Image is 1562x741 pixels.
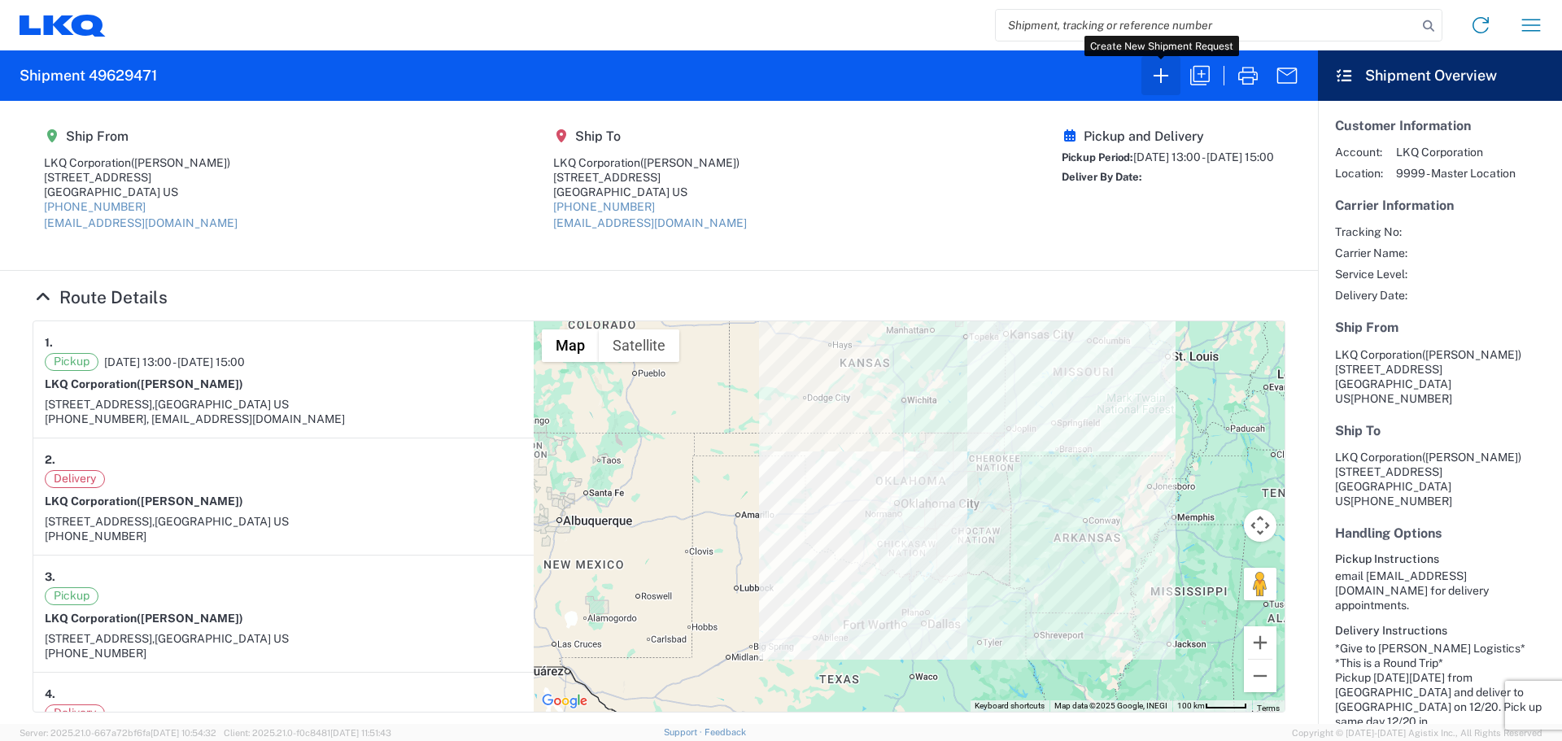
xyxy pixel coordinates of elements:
[1335,320,1545,335] h5: Ship From
[640,156,740,169] span: ([PERSON_NAME])
[1335,624,1545,638] h6: Delivery Instructions
[155,632,289,645] span: [GEOGRAPHIC_DATA] US
[1244,626,1276,659] button: Zoom in
[1257,704,1280,713] a: Terms
[45,450,55,470] strong: 2.
[137,495,243,508] span: ([PERSON_NAME])
[553,129,747,144] h5: Ship To
[1335,450,1545,508] address: [GEOGRAPHIC_DATA] US
[1335,569,1545,612] div: email [EMAIL_ADDRESS][DOMAIN_NAME] for delivery appointments.
[20,66,157,85] h2: Shipment 49629471
[664,727,705,737] a: Support
[131,156,230,169] span: ([PERSON_NAME])
[1062,171,1142,183] span: Deliver By Date:
[1335,166,1383,181] span: Location:
[44,216,238,229] a: [EMAIL_ADDRESS][DOMAIN_NAME]
[1422,348,1521,361] span: ([PERSON_NAME])
[553,185,747,199] div: [GEOGRAPHIC_DATA] US
[1335,525,1545,541] h5: Handling Options
[975,700,1045,712] button: Keyboard shortcuts
[45,567,55,587] strong: 3.
[45,684,55,704] strong: 4.
[1133,150,1274,163] span: [DATE] 13:00 - [DATE] 15:00
[599,329,679,362] button: Show satellite imagery
[330,728,391,738] span: [DATE] 11:51:43
[1292,726,1542,740] span: Copyright © [DATE]-[DATE] Agistix Inc., All Rights Reserved
[1350,392,1452,405] span: [PHONE_NUMBER]
[151,728,216,738] span: [DATE] 10:54:32
[1062,151,1133,163] span: Pickup Period:
[1335,363,1442,376] span: [STREET_ADDRESS]
[1335,224,1407,239] span: Tracking No:
[1335,145,1383,159] span: Account:
[45,333,53,353] strong: 1.
[104,355,245,369] span: [DATE] 13:00 - [DATE] 15:00
[553,200,655,213] a: [PHONE_NUMBER]
[45,515,155,528] span: [STREET_ADDRESS],
[1335,347,1545,406] address: [GEOGRAPHIC_DATA] US
[1335,423,1545,438] h5: Ship To
[1177,701,1205,710] span: 100 km
[137,377,243,390] span: ([PERSON_NAME])
[44,185,238,199] div: [GEOGRAPHIC_DATA] US
[1396,166,1516,181] span: 9999 - Master Location
[1062,129,1274,144] h5: Pickup and Delivery
[1396,145,1516,159] span: LKQ Corporation
[45,495,243,508] strong: LKQ Corporation
[1335,118,1545,133] h5: Customer Information
[542,329,599,362] button: Show street map
[45,587,98,605] span: Pickup
[1244,509,1276,542] button: Map camera controls
[705,727,746,737] a: Feedback
[538,691,591,712] a: Open this area in Google Maps (opens a new window)
[996,10,1417,41] input: Shipment, tracking or reference number
[1335,451,1521,478] span: LKQ Corporation [STREET_ADDRESS]
[1335,246,1407,260] span: Carrier Name:
[1335,552,1545,566] h6: Pickup Instructions
[137,612,243,625] span: ([PERSON_NAME])
[1350,495,1452,508] span: [PHONE_NUMBER]
[1318,50,1562,101] header: Shipment Overview
[553,170,747,185] div: [STREET_ADDRESS]
[44,129,238,144] h5: Ship From
[1054,701,1167,710] span: Map data ©2025 Google, INEGI
[1172,700,1252,712] button: Map Scale: 100 km per 48 pixels
[20,728,216,738] span: Server: 2025.21.0-667a72bf6fa
[44,200,146,213] a: [PHONE_NUMBER]
[45,353,98,371] span: Pickup
[1335,267,1407,281] span: Service Level:
[155,398,289,411] span: [GEOGRAPHIC_DATA] US
[45,398,155,411] span: [STREET_ADDRESS],
[1335,348,1422,361] span: LKQ Corporation
[1422,451,1521,464] span: ([PERSON_NAME])
[45,612,243,625] strong: LKQ Corporation
[1244,660,1276,692] button: Zoom out
[1335,198,1545,213] h5: Carrier Information
[1335,288,1407,303] span: Delivery Date:
[44,155,238,170] div: LKQ Corporation
[44,170,238,185] div: [STREET_ADDRESS]
[45,529,522,543] div: [PHONE_NUMBER]
[45,632,155,645] span: [STREET_ADDRESS],
[538,691,591,712] img: Google
[224,728,391,738] span: Client: 2025.21.0-f0c8481
[45,470,105,488] span: Delivery
[553,216,747,229] a: [EMAIL_ADDRESS][DOMAIN_NAME]
[155,515,289,528] span: [GEOGRAPHIC_DATA] US
[45,704,105,722] span: Delivery
[1244,568,1276,600] button: Drag Pegman onto the map to open Street View
[45,646,522,660] div: [PHONE_NUMBER]
[33,287,168,307] a: Hide Details
[45,412,522,426] div: [PHONE_NUMBER], [EMAIL_ADDRESS][DOMAIN_NAME]
[45,377,243,390] strong: LKQ Corporation
[553,155,747,170] div: LKQ Corporation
